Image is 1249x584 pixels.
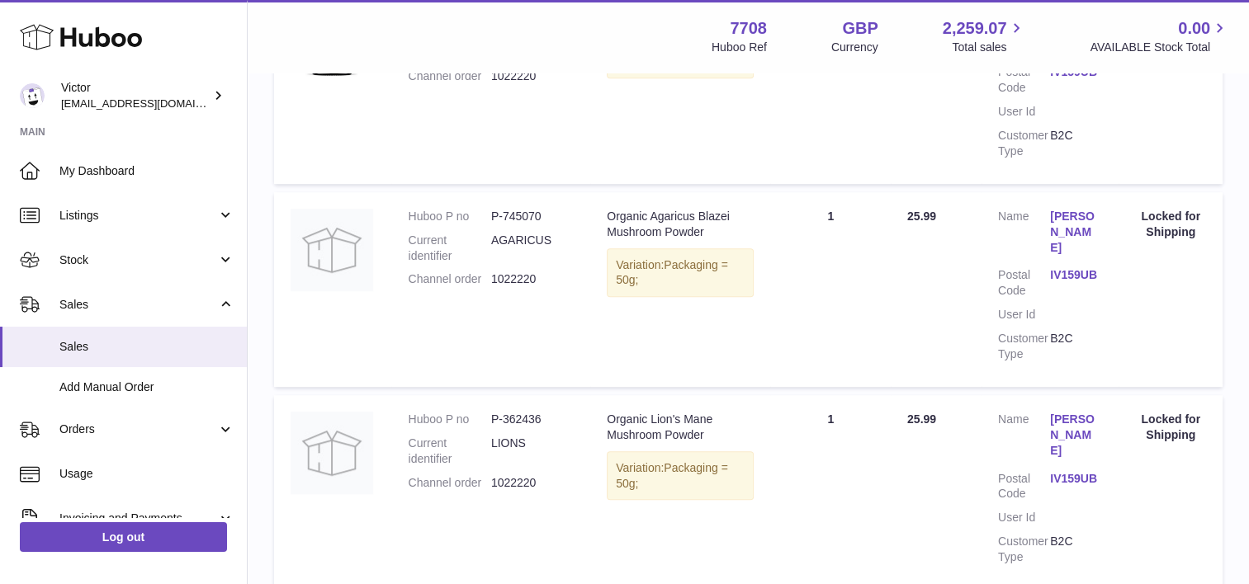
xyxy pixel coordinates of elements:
[1050,412,1102,459] a: [PERSON_NAME]
[408,412,490,427] dt: Huboo P no
[730,17,767,40] strong: 7708
[907,412,936,426] span: 25.99
[998,209,1050,260] dt: Name
[1050,331,1102,362] dd: B2C
[1050,267,1102,283] a: IV159UB
[607,209,754,240] div: Organic Agaricus Blazei Mushroom Powder
[59,297,217,313] span: Sales
[907,210,936,223] span: 25.99
[59,208,217,224] span: Listings
[842,17,878,40] strong: GBP
[59,466,234,482] span: Usage
[1050,128,1102,159] dd: B2C
[1050,471,1102,487] a: IV159UB
[491,436,574,467] dd: LIONS
[59,422,217,437] span: Orders
[616,461,728,490] span: Packaging = 50g;
[1090,40,1229,55] span: AVAILABLE Stock Total
[491,271,574,287] dd: 1022220
[59,511,217,526] span: Invoicing and Payments
[1135,209,1206,240] div: Locked for Shipping
[408,209,490,224] dt: Huboo P no
[998,471,1050,502] dt: Postal Code
[943,17,1026,55] a: 2,259.07 Total sales
[998,64,1050,96] dt: Postal Code
[59,339,234,355] span: Sales
[998,534,1050,565] dt: Customer Type
[1050,209,1102,256] a: [PERSON_NAME]
[998,412,1050,463] dt: Name
[607,451,754,501] div: Variation:
[998,510,1050,525] dt: User Id
[20,522,227,552] a: Log out
[491,68,574,84] dd: 1022220
[952,40,1025,55] span: Total sales
[59,163,234,179] span: My Dashboard
[1178,17,1210,40] span: 0.00
[998,307,1050,323] dt: User Id
[831,40,878,55] div: Currency
[998,128,1050,159] dt: Customer Type
[491,209,574,224] dd: P-745070
[770,192,890,387] td: 1
[61,97,243,110] span: [EMAIL_ADDRESS][DOMAIN_NAME]
[291,412,373,494] img: no-photo.jpg
[61,80,210,111] div: Victor
[712,40,767,55] div: Huboo Ref
[408,475,490,491] dt: Channel order
[408,233,490,264] dt: Current identifier
[20,83,45,108] img: internalAdmin-7708@internal.huboo.com
[998,331,1050,362] dt: Customer Type
[607,412,754,443] div: Organic Lion's Mane Mushroom Powder
[1050,534,1102,565] dd: B2C
[998,267,1050,299] dt: Postal Code
[408,68,490,84] dt: Channel order
[59,252,217,268] span: Stock
[408,436,490,467] dt: Current identifier
[291,209,373,291] img: no-photo.jpg
[1135,412,1206,443] div: Locked for Shipping
[408,271,490,287] dt: Channel order
[616,258,728,287] span: Packaging = 50g;
[491,475,574,491] dd: 1022220
[998,104,1050,120] dt: User Id
[491,412,574,427] dd: P-362436
[607,248,754,298] div: Variation:
[943,17,1007,40] span: 2,259.07
[491,233,574,264] dd: AGARICUS
[59,379,234,395] span: Add Manual Order
[1090,17,1229,55] a: 0.00 AVAILABLE Stock Total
